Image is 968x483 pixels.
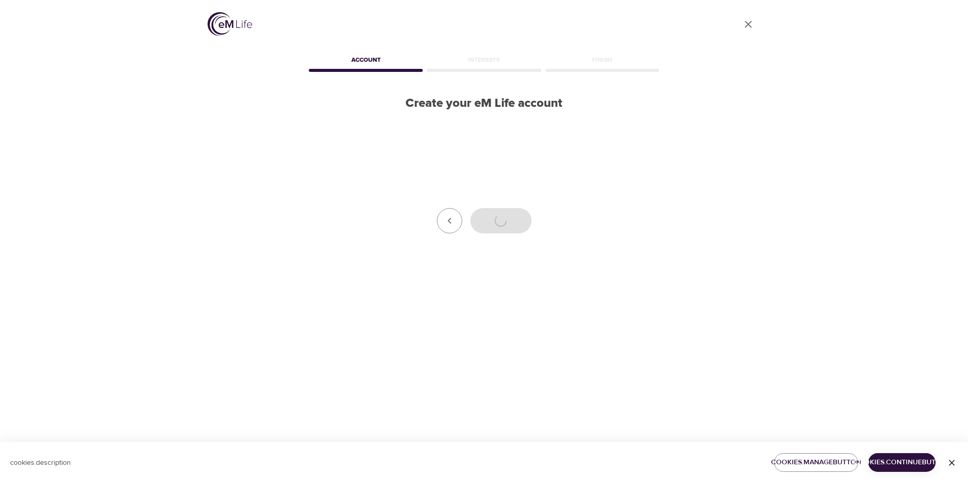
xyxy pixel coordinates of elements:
button: cookies.manageButton [774,453,858,472]
button: cookies.continueButton [868,453,936,472]
span: cookies.manageButton [782,456,850,469]
a: close [736,12,760,36]
span: cookies.continueButton [876,456,927,469]
h2: Create your eM Life account [307,96,661,111]
img: logo [208,12,252,36]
